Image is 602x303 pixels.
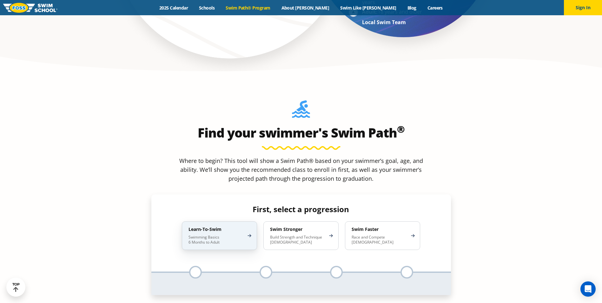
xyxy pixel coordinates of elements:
a: Swim Path® Program [220,5,276,11]
sup: ® [397,123,405,136]
h4: First, select a progression [177,205,425,214]
h4: Swim Stronger [270,226,326,232]
a: Blog [402,5,422,11]
a: 2025 Calendar [154,5,194,11]
h4: Learn-To-Swim [189,226,244,232]
h4: Swim Faster [352,226,407,232]
a: Swim Like [PERSON_NAME] [335,5,402,11]
p: Where to begin? This tool will show a Swim Path® based on your swimmer’s goal, age, and ability. ... [177,156,426,183]
img: FOSS Swim School Logo [3,3,57,13]
div: TOP [12,282,20,292]
div: Open Intercom Messenger [580,281,596,297]
img: Foss-Location-Swimming-Pool-Person.svg [292,100,310,122]
p: Race and Compete [DEMOGRAPHIC_DATA] [352,235,407,245]
a: Careers [422,5,448,11]
h2: Find your swimmer's Swim Path [151,125,451,140]
a: About [PERSON_NAME] [276,5,335,11]
p: Swimming Basics 6 Months to Adult [189,235,244,245]
strong: Local Swim Team [362,19,406,26]
a: Schools [194,5,220,11]
p: Build Strength and Technique [DEMOGRAPHIC_DATA] [270,235,326,245]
